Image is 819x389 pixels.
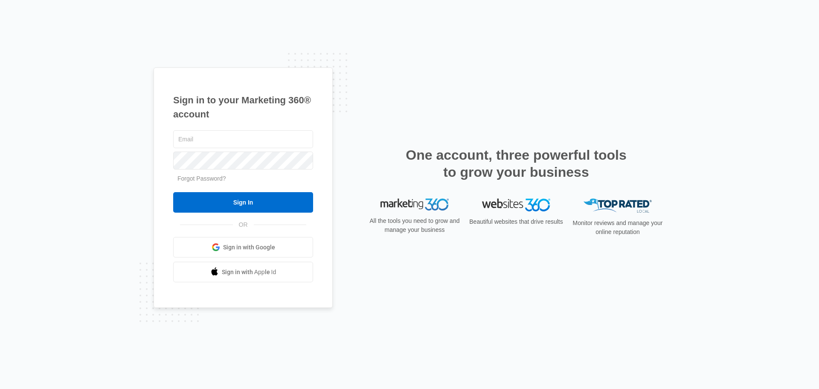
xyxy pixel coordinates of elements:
[173,93,313,121] h1: Sign in to your Marketing 360® account
[222,268,276,277] span: Sign in with Apple Id
[570,219,665,237] p: Monitor reviews and manage your online reputation
[177,175,226,182] a: Forgot Password?
[380,199,449,211] img: Marketing 360
[403,146,629,181] h2: One account, three powerful tools to grow your business
[173,262,313,282] a: Sign in with Apple Id
[584,199,652,213] img: Top Rated Local
[173,130,313,148] input: Email
[367,216,462,234] p: All the tools you need to grow and manage your business
[173,237,313,257] a: Sign in with Google
[233,220,254,229] span: OR
[223,243,275,252] span: Sign in with Google
[173,192,313,213] input: Sign In
[468,217,564,226] p: Beautiful websites that drive results
[482,199,550,211] img: Websites 360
